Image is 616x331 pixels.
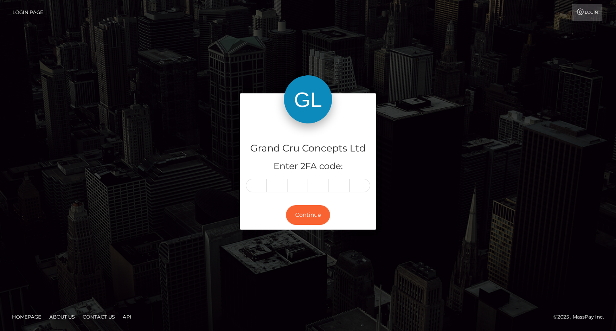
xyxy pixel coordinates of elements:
a: Login Page [12,4,43,21]
a: About Us [46,311,78,323]
h5: Enter 2FA code: [246,160,370,173]
button: Continue [286,205,330,225]
h4: Grand Cru Concepts Ltd [246,141,370,155]
a: Login [572,4,602,21]
a: API [120,311,135,323]
img: Grand Cru Concepts Ltd [284,75,332,123]
a: Contact Us [79,311,118,323]
div: © 2025 , MassPay Inc. [553,313,610,321]
a: Homepage [9,311,45,323]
